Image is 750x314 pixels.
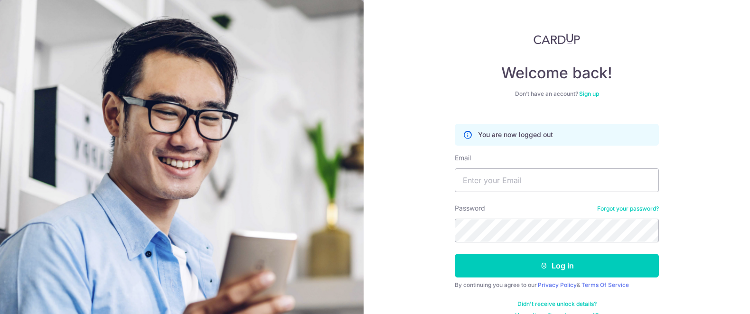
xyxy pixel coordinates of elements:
[478,130,553,139] p: You are now logged out
[597,205,659,212] a: Forgot your password?
[581,281,629,288] a: Terms Of Service
[455,64,659,83] h4: Welcome back!
[534,33,580,45] img: CardUp Logo
[538,281,577,288] a: Privacy Policy
[455,168,659,192] input: Enter your Email
[455,203,485,213] label: Password
[455,90,659,98] div: Don’t have an account?
[455,254,659,277] button: Log in
[455,281,659,289] div: By continuing you agree to our &
[455,153,471,163] label: Email
[579,90,599,97] a: Sign up
[517,300,597,308] a: Didn't receive unlock details?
